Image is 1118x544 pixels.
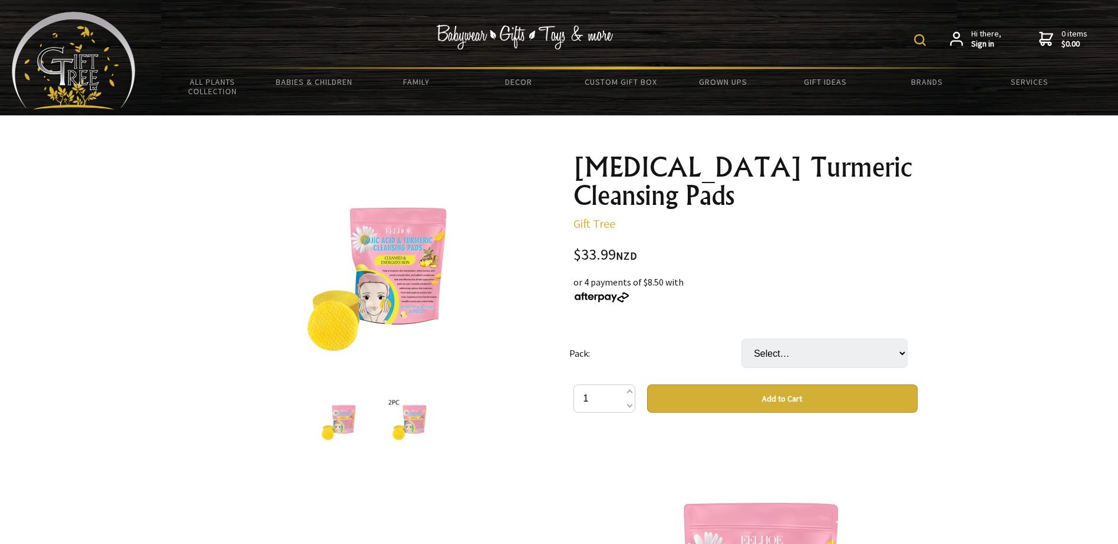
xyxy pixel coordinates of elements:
[1061,39,1087,49] strong: $0.00
[573,275,918,303] div: or 4 payments of $8.50 with
[12,12,136,110] img: Babyware - Gifts - Toys and more...
[315,397,360,442] img: Kojic Acid Turmeric Cleansing Pads
[569,322,741,384] td: Pack:
[914,34,926,46] img: product search
[467,69,569,94] a: Decor
[161,69,263,104] a: All Plants Collection
[1039,29,1087,49] a: 0 items$0.00
[573,292,630,303] img: Afterpay
[616,249,637,263] span: NZD
[971,29,1001,49] span: Hi there,
[365,69,467,94] a: Family
[437,25,614,49] img: Babywear - Gifts - Toys & more
[1061,28,1087,49] span: 0 items
[573,153,918,210] h1: [MEDICAL_DATA] Turmeric Cleansing Pads
[386,397,431,442] img: Kojic Acid Turmeric Cleansing Pads
[570,69,672,94] a: Custom Gift Box
[978,69,1080,94] a: Services
[876,69,978,94] a: Brands
[971,39,1001,49] strong: Sign in
[573,247,918,263] div: $33.99
[647,384,918,413] button: Add to Cart
[672,69,774,94] a: Grown Ups
[263,69,365,94] a: Babies & Children
[950,29,1001,49] a: Hi there,Sign in
[573,216,615,231] a: Gift Tree
[281,176,465,360] img: Kojic Acid Turmeric Cleansing Pads
[774,69,876,94] a: Gift Ideas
